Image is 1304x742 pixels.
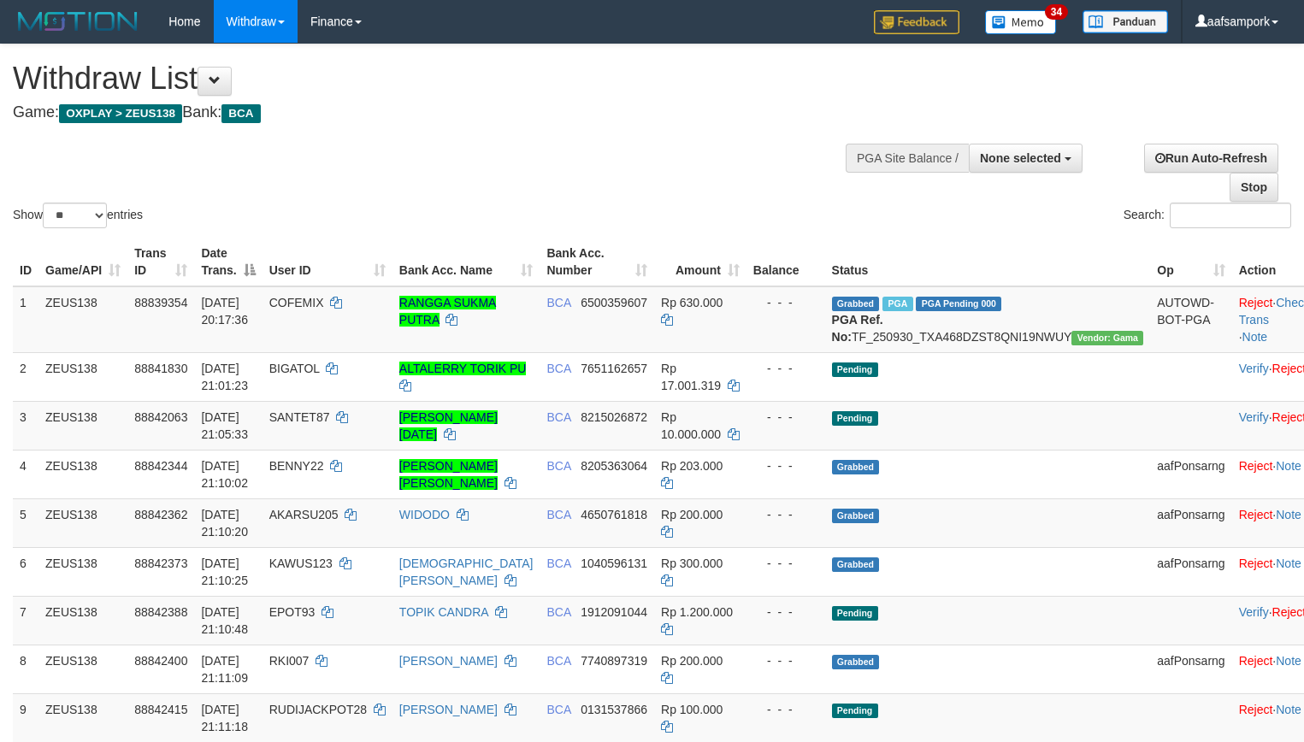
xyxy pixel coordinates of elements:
[38,645,127,693] td: ZEUS138
[581,556,647,570] span: Copy 1040596131 to clipboard
[1144,144,1278,173] a: Run Auto-Refresh
[1239,556,1273,570] a: Reject
[134,296,187,309] span: 88839354
[38,286,127,353] td: ZEUS138
[269,556,333,570] span: KAWUS123
[134,508,187,521] span: 88842362
[1239,362,1269,375] a: Verify
[832,411,878,426] span: Pending
[581,410,647,424] span: Copy 8215026872 to clipboard
[546,296,570,309] span: BCA
[753,604,818,621] div: - - -
[399,296,497,327] a: RANGGA SUKMA PUTRA
[13,401,38,450] td: 3
[13,693,38,742] td: 9
[59,104,182,123] span: OXPLAY > ZEUS138
[546,362,570,375] span: BCA
[38,547,127,596] td: ZEUS138
[753,360,818,377] div: - - -
[13,450,38,498] td: 4
[846,144,969,173] div: PGA Site Balance /
[581,508,647,521] span: Copy 4650761818 to clipboard
[753,409,818,426] div: - - -
[1150,645,1231,693] td: aafPonsarng
[661,508,723,521] span: Rp 200.000
[201,362,248,392] span: [DATE] 21:01:23
[201,410,248,441] span: [DATE] 21:05:33
[546,459,570,473] span: BCA
[1276,703,1301,716] a: Note
[581,362,647,375] span: Copy 7651162657 to clipboard
[1170,203,1291,228] input: Search:
[753,652,818,669] div: - - -
[753,555,818,572] div: - - -
[269,508,339,521] span: AKARSU205
[38,401,127,450] td: ZEUS138
[753,506,818,523] div: - - -
[1239,459,1273,473] a: Reject
[832,655,880,669] span: Grabbed
[661,556,723,570] span: Rp 300.000
[201,605,248,636] span: [DATE] 21:10:48
[399,410,498,441] a: [PERSON_NAME][DATE]
[654,238,746,286] th: Amount: activate to sort column ascending
[263,238,392,286] th: User ID: activate to sort column ascending
[753,294,818,311] div: - - -
[985,10,1057,34] img: Button%20Memo.svg
[43,203,107,228] select: Showentries
[399,605,488,619] a: TOPIK CANDRA
[13,645,38,693] td: 8
[581,459,647,473] span: Copy 8205363064 to clipboard
[134,654,187,668] span: 88842400
[134,703,187,716] span: 88842415
[269,605,316,619] span: EPOT93
[661,605,733,619] span: Rp 1.200.000
[269,296,324,309] span: COFEMIX
[1239,703,1273,716] a: Reject
[980,151,1061,165] span: None selected
[1239,296,1273,309] a: Reject
[546,410,570,424] span: BCA
[874,10,959,34] img: Feedback.jpg
[38,352,127,401] td: ZEUS138
[399,362,527,375] a: ALTALERRY TORIK PU
[832,557,880,572] span: Grabbed
[399,508,450,521] a: WIDODO
[1083,10,1168,33] img: panduan.png
[13,104,853,121] h4: Game: Bank:
[38,238,127,286] th: Game/API: activate to sort column ascending
[269,410,330,424] span: SANTET87
[1230,173,1278,202] a: Stop
[581,654,647,668] span: Copy 7740897319 to clipboard
[201,703,248,733] span: [DATE] 21:11:18
[581,703,647,716] span: Copy 0131537866 to clipboard
[832,704,878,718] span: Pending
[13,547,38,596] td: 6
[746,238,825,286] th: Balance
[1124,203,1291,228] label: Search:
[269,362,320,375] span: BIGATOL
[1239,410,1269,424] a: Verify
[13,498,38,547] td: 5
[581,605,647,619] span: Copy 1912091044 to clipboard
[661,296,723,309] span: Rp 630.000
[882,297,912,311] span: Marked by aafsolysreylen
[1150,286,1231,353] td: AUTOWD-BOT-PGA
[134,410,187,424] span: 88842063
[825,286,1151,353] td: TF_250930_TXA468DZST8QNI19NWUY
[916,297,1001,311] span: PGA Pending
[269,459,324,473] span: BENNY22
[1276,508,1301,521] a: Note
[13,238,38,286] th: ID
[399,654,498,668] a: [PERSON_NAME]
[134,362,187,375] span: 88841830
[1239,605,1269,619] a: Verify
[661,410,721,441] span: Rp 10.000.000
[1276,556,1301,570] a: Note
[13,9,143,34] img: MOTION_logo.png
[13,203,143,228] label: Show entries
[832,509,880,523] span: Grabbed
[38,596,127,645] td: ZEUS138
[1276,459,1301,473] a: Note
[1239,508,1273,521] a: Reject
